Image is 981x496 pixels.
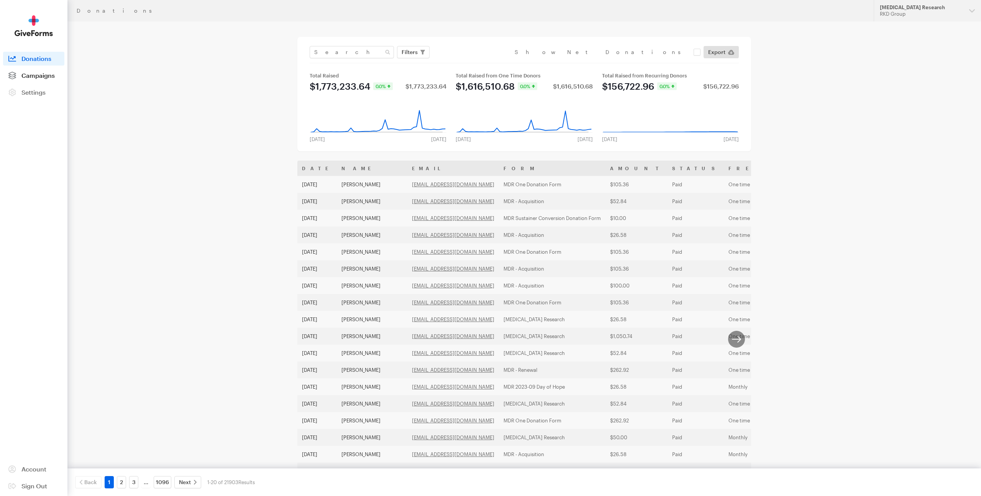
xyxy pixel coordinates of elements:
th: Form [499,161,605,176]
a: [EMAIL_ADDRESS][DOMAIN_NAME] [412,384,494,390]
td: [DATE] [297,260,337,277]
a: [EMAIL_ADDRESS][DOMAIN_NAME] [412,282,494,289]
td: $50.00 [605,429,668,446]
td: [PERSON_NAME] [337,412,407,429]
a: [EMAIL_ADDRESS][DOMAIN_NAME] [412,232,494,238]
div: 0.0% [518,82,537,90]
td: [DATE] [297,243,337,260]
td: [DATE] [297,463,337,480]
div: Total Raised [310,72,446,79]
td: One time [724,243,812,260]
td: One time [724,361,812,378]
td: [DATE] [297,328,337,345]
a: [EMAIL_ADDRESS][DOMAIN_NAME] [412,181,494,187]
td: Paid [668,345,724,361]
td: [DATE] [297,277,337,294]
a: [EMAIL_ADDRESS][DOMAIN_NAME] [412,434,494,440]
a: [EMAIL_ADDRESS][DOMAIN_NAME] [412,468,494,474]
td: Paid [668,193,724,210]
div: $1,616,510.68 [553,83,593,89]
a: Donations [3,52,64,66]
td: MDR - Acquisition [499,463,605,480]
td: [MEDICAL_DATA] Research [499,328,605,345]
span: Settings [21,89,46,96]
td: $262.92 [605,412,668,429]
td: $50.00 [605,463,668,480]
td: One time [724,412,812,429]
td: MDR Sustainer Conversion Donation Form [499,210,605,227]
td: MDR - Acquisition [499,193,605,210]
td: Paid [668,429,724,446]
div: $156,722.96 [703,83,739,89]
td: MDR 2023-09 Day of Hope [499,378,605,395]
img: GiveForms [15,15,53,36]
td: [DATE] [297,412,337,429]
td: Monthly [724,463,812,480]
td: [DATE] [297,429,337,446]
th: Status [668,161,724,176]
td: [PERSON_NAME] [337,446,407,463]
td: $52.84 [605,345,668,361]
div: $1,616,510.68 [456,82,515,91]
td: [DATE] [297,378,337,395]
td: [DATE] [297,395,337,412]
div: [DATE] [427,136,451,142]
a: [EMAIL_ADDRESS][DOMAIN_NAME] [412,333,494,339]
td: [PERSON_NAME] [337,429,407,446]
td: One time [724,210,812,227]
a: [EMAIL_ADDRESS][DOMAIN_NAME] [412,350,494,356]
td: Monthly [724,446,812,463]
td: [DATE] [297,311,337,328]
td: Paid [668,227,724,243]
td: $105.36 [605,294,668,311]
td: One time [724,328,812,345]
td: [MEDICAL_DATA] Research [499,395,605,412]
div: Total Raised from One Time Donors [456,72,592,79]
td: Paid [668,361,724,378]
td: $26.58 [605,378,668,395]
td: $105.36 [605,176,668,193]
td: [PERSON_NAME] [337,378,407,395]
td: [DATE] [297,193,337,210]
td: $52.84 [605,395,668,412]
div: [DATE] [719,136,743,142]
td: One time [724,176,812,193]
td: [DATE] [297,227,337,243]
td: Paid [668,176,724,193]
a: [EMAIL_ADDRESS][DOMAIN_NAME] [412,401,494,407]
a: [EMAIL_ADDRESS][DOMAIN_NAME] [412,417,494,424]
td: [PERSON_NAME] [337,294,407,311]
td: MDR - Acquisition [499,260,605,277]
td: One time [724,345,812,361]
span: Donations [21,55,51,62]
a: [EMAIL_ADDRESS][DOMAIN_NAME] [412,249,494,255]
td: [MEDICAL_DATA] Research [499,311,605,328]
td: MDR One Donation Form [499,176,605,193]
th: Date [297,161,337,176]
td: Paid [668,294,724,311]
td: [PERSON_NAME] [337,243,407,260]
td: One time [724,227,812,243]
td: $1,050.74 [605,328,668,345]
span: Sign Out [21,482,47,489]
td: [DATE] [297,446,337,463]
td: [PERSON_NAME] [337,210,407,227]
td: $52.84 [605,193,668,210]
a: [EMAIL_ADDRESS][DOMAIN_NAME] [412,316,494,322]
div: [MEDICAL_DATA] Research [880,4,963,11]
a: 2 [117,476,126,488]
td: [PERSON_NAME] [337,345,407,361]
td: One time [724,193,812,210]
td: Paid [668,412,724,429]
td: [PERSON_NAME] [337,395,407,412]
span: Export [708,48,725,57]
th: Frequency [724,161,812,176]
a: Settings [3,85,64,99]
a: Account [3,462,64,476]
td: Paid [668,395,724,412]
td: [PERSON_NAME] [337,176,407,193]
td: One time [724,311,812,328]
th: Amount [605,161,668,176]
td: One time [724,294,812,311]
a: [EMAIL_ADDRESS][DOMAIN_NAME] [412,367,494,373]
